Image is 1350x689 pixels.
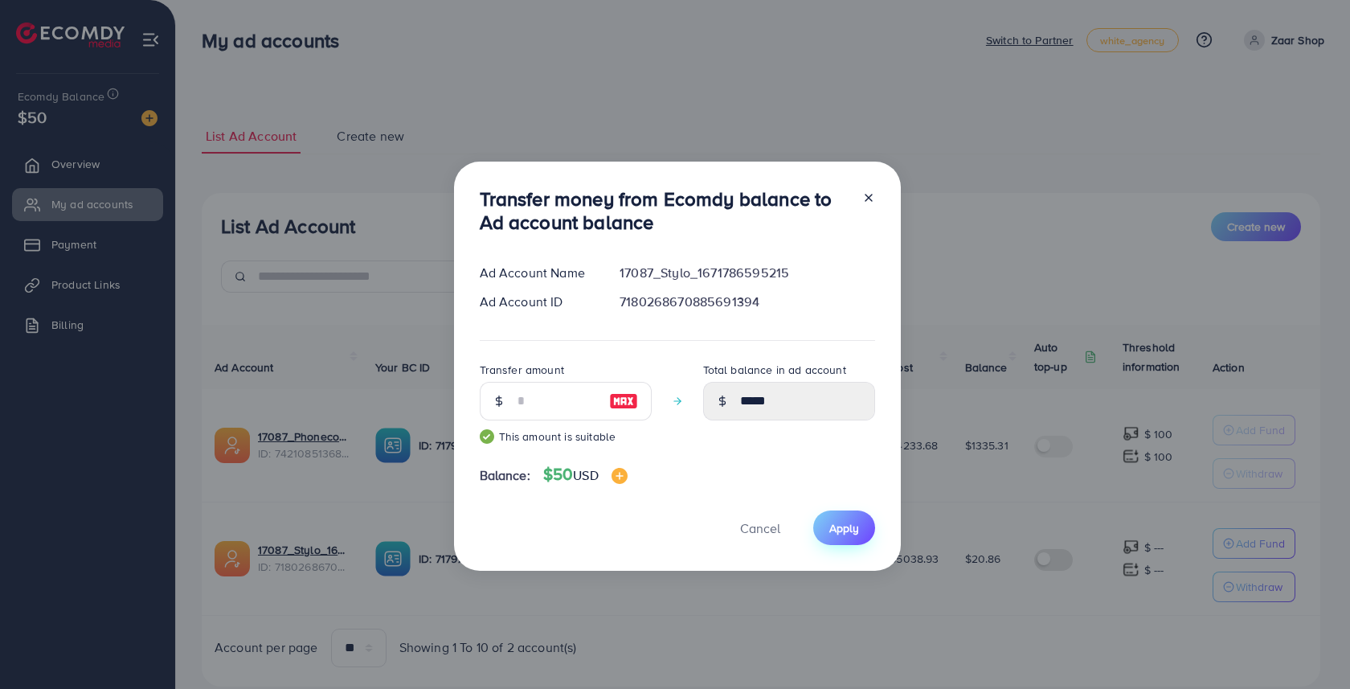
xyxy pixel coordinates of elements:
[829,520,859,536] span: Apply
[813,511,875,545] button: Apply
[467,293,607,311] div: Ad Account ID
[480,429,494,444] img: guide
[480,187,849,234] h3: Transfer money from Ecomdy balance to Ad account balance
[543,465,628,485] h4: $50
[609,392,638,411] img: image
[607,293,887,311] div: 7180268670885691394
[720,511,800,545] button: Cancel
[703,362,846,378] label: Total balance in ad account
[607,264,887,282] div: 17087_Stylo_1671786595215
[740,519,780,537] span: Cancel
[480,466,530,485] span: Balance:
[573,466,598,484] span: USD
[1282,617,1338,677] iframe: Chat
[480,429,652,445] small: This amount is suitable
[480,362,564,378] label: Transfer amount
[612,468,628,484] img: image
[467,264,607,282] div: Ad Account Name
